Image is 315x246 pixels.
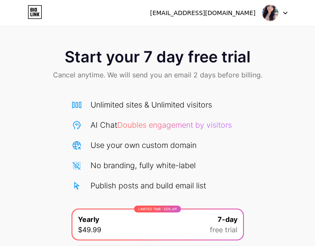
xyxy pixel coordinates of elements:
span: $49.99 [78,224,101,235]
div: Publish posts and build email list [90,180,206,191]
span: Doubles engagement by visitors [117,120,232,129]
div: Use your own custom domain [90,139,196,151]
div: AI Chat [90,119,232,131]
div: [EMAIL_ADDRESS][DOMAIN_NAME] [150,9,256,18]
span: free trial [210,224,237,235]
span: Start your 7 day free trial [65,48,250,65]
span: Yearly [78,214,99,224]
span: Cancel anytime. We will send you an email 2 days before billing. [53,70,262,80]
span: 7-day [218,214,237,224]
div: LIMITED TIME : 50% off [134,206,181,212]
div: No branding, fully white-label [90,160,196,171]
div: Unlimited sites & Unlimited visitors [90,99,212,111]
img: skyquuen [262,5,278,21]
